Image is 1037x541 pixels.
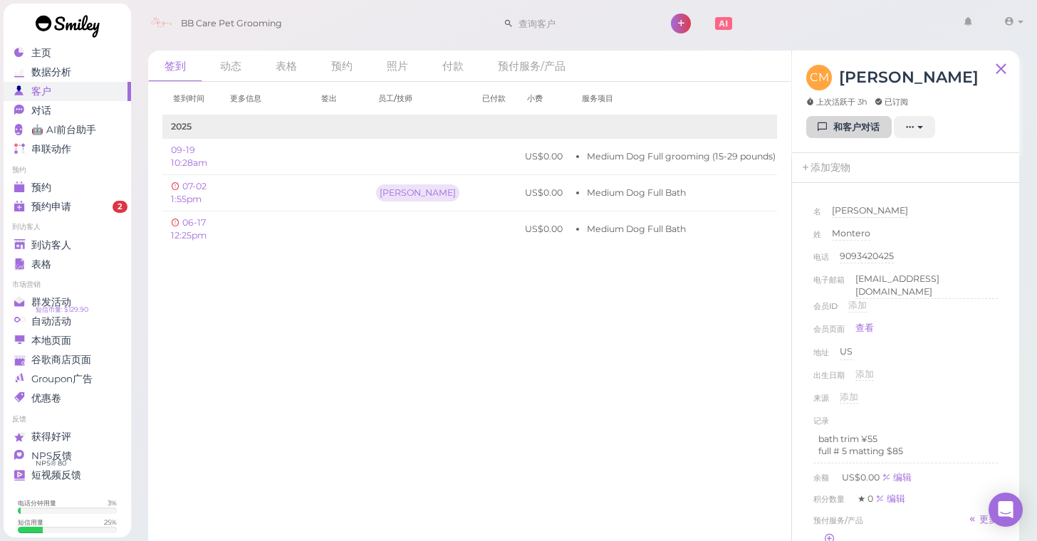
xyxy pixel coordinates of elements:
[370,51,424,81] a: 照片
[36,458,66,469] span: NPS® 80
[832,205,908,216] span: [PERSON_NAME]
[31,201,71,213] span: 预约申请
[813,299,838,322] span: 会员ID
[4,101,131,120] a: 对话
[516,139,571,175] td: US$0.00
[813,322,845,342] span: 会员页面
[4,389,131,408] a: 优惠卷
[813,250,829,273] span: 电话
[875,96,908,107] span: 已订阅
[31,85,51,98] span: 客户
[855,369,874,379] span: 添加
[4,446,131,466] a: NPS反馈 NPS® 80
[813,414,829,428] div: 记录
[108,498,117,508] div: 3 %
[813,473,831,483] span: 余额
[514,12,652,35] input: 查询客户
[813,368,845,391] span: 出生日期
[31,182,51,194] span: 预约
[882,472,912,483] a: 编辑
[968,513,998,527] a: 更多
[31,143,71,155] span: 串联动作
[4,369,131,389] a: Groupon广告
[516,82,571,115] th: 小费
[31,373,93,385] span: Groupon广告
[471,82,516,115] th: 已付款
[4,331,131,350] a: 本地页面
[813,273,845,299] span: 电子邮箱
[31,239,71,251] span: 到访客人
[587,150,776,163] li: Medium Dog Full grooming (15-29 pounds)
[989,493,1023,527] div: Open Intercom Messenger
[315,51,369,81] a: 预约
[813,513,863,527] span: 预付服务/产品
[813,494,847,504] span: 积分数量
[171,145,207,168] a: 09-19 10:28am
[806,96,867,107] span: 上次活跃于 3h
[4,197,131,216] a: 预约申请 2
[18,518,43,527] div: 短信用量
[162,82,219,115] th: 签到时间
[4,236,131,255] a: 到访客人
[171,194,211,204] a: 07-02 1:55pm
[4,255,131,274] a: 表格
[31,450,72,462] span: NPS反馈
[4,466,131,485] a: 短视频反馈
[813,227,821,250] span: 姓
[813,204,821,227] span: 名
[148,51,202,82] a: 签到
[813,391,829,414] span: 来源
[842,472,882,483] span: US$0.00
[113,201,127,214] span: 2
[4,165,131,175] li: 预约
[832,227,870,241] div: Montero
[4,312,131,331] a: 自动活动
[31,315,71,327] span: 自动活动
[516,175,571,211] td: US$0.00
[4,350,131,369] a: 谷歌商店页面
[806,116,892,139] a: 和客户对话
[818,433,993,446] p: bath trim ¥55
[4,280,131,290] li: 市场营销
[376,184,459,201] div: [PERSON_NAME]
[855,322,874,335] a: 查看
[4,43,131,63] a: 主页
[818,445,993,458] p: full # 5 matting $85
[840,345,853,359] div: US
[792,153,859,183] a: 添加宠物
[481,51,582,81] a: 预付服务/产品
[840,392,858,402] span: 添加
[31,66,71,78] span: 数据分析
[4,63,131,82] a: 数据分析
[181,4,282,43] span: BB Care Pet Grooming
[31,335,71,347] span: 本地页面
[219,82,311,115] th: 更多信息
[171,180,211,206] span: 07-02 1:55pm
[571,82,784,115] th: 服务项目
[31,105,51,117] span: 对话
[426,51,480,81] a: 付款
[587,223,776,236] li: Medium Dog Full Bath
[587,187,776,199] li: Medium Dog Full Bath
[31,258,51,270] span: 表格
[875,493,905,504] a: 编辑
[31,431,71,443] span: 获得好评
[18,498,56,508] div: 电话分钟用量
[171,216,211,242] span: 06-17 12:25pm
[813,345,829,368] span: 地址
[368,82,471,115] th: 员工/技师
[31,47,51,59] span: 主页
[855,273,998,299] div: [EMAIL_ADDRESS][DOMAIN_NAME]
[4,427,131,446] a: 获得好评
[4,293,131,312] a: 群发活动 短信币量: $129.90
[204,51,258,81] a: 动态
[4,140,131,159] a: 串联动作
[4,82,131,101] a: 客户
[31,354,91,366] span: 谷歌商店页面
[839,65,979,90] h3: [PERSON_NAME]
[858,493,875,504] span: ★ 0
[848,300,867,310] span: 添加
[4,120,131,140] a: 🤖 AI前台助手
